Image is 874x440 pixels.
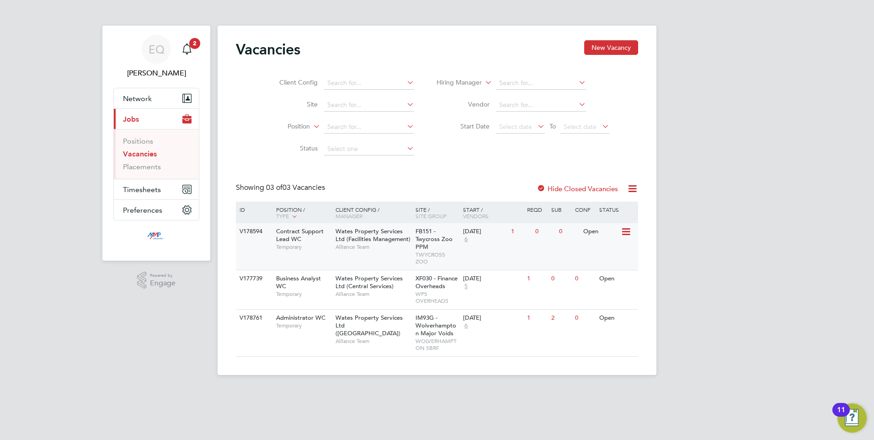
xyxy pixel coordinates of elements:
span: WPS OVERHEADS [416,290,459,305]
input: Search for... [324,77,414,90]
button: Preferences [114,200,199,220]
span: Wates Property Services Ltd ([GEOGRAPHIC_DATA]) [336,314,403,337]
span: Temporary [276,322,331,329]
span: Select date [564,123,597,131]
span: Engage [150,279,176,287]
input: Search for... [324,99,414,112]
button: New Vacancy [584,40,638,55]
label: Client Config [265,78,318,86]
input: Select one [324,143,414,156]
div: Open [597,270,637,287]
span: Temporary [276,290,331,298]
button: Open Resource Center, 11 new notifications [837,403,867,433]
span: Administrator WC [276,314,325,322]
div: Conf [573,202,597,217]
a: Placements [123,162,161,171]
span: 03 of [266,183,282,192]
div: Reqd [525,202,549,217]
span: Network [123,94,152,103]
div: Sub [549,202,573,217]
span: EQ [149,43,165,55]
div: Position / [269,202,333,225]
div: [DATE] [463,275,522,283]
input: Search for... [324,121,414,134]
button: Network [114,88,199,108]
div: 0 [573,270,597,287]
div: 11 [837,410,845,422]
span: 2 [189,38,200,49]
div: 1 [525,270,549,287]
span: Temporary [276,243,331,251]
span: Wates Property Services Ltd (Central Services) [336,274,403,290]
div: Client Config / [333,202,413,224]
span: Contract Support Lead WC [276,227,324,243]
span: 6 [463,236,469,243]
span: Powered by [150,272,176,279]
button: Jobs [114,109,199,129]
a: EQ[PERSON_NAME] [113,35,199,79]
button: Timesheets [114,179,199,199]
label: Hiring Manager [429,78,482,87]
span: WOLVERHAMPTON SBRF [416,338,459,352]
label: Hide Closed Vacancies [537,184,618,193]
div: Site / [413,202,461,224]
div: [DATE] [463,314,522,322]
span: Alliance Team [336,290,411,298]
span: Business Analyst WC [276,274,321,290]
span: XF030 - Finance Overheads [416,274,458,290]
span: Eva Quinn [113,68,199,79]
input: Search for... [496,99,586,112]
h2: Vacancies [236,40,300,59]
span: Vendors [463,212,489,220]
span: IM93G - Wolverhampton Major Voids [416,314,456,337]
div: V177739 [237,270,269,287]
span: FB151 - Twycross Zoo PPM [416,227,453,251]
span: 6 [463,322,469,330]
img: mmpconsultancy-logo-retina.png [144,230,170,244]
span: Wates Property Services Ltd (Facilities Management) [336,227,410,243]
label: Position [257,122,310,131]
span: Preferences [123,206,162,215]
span: Manager [336,212,362,220]
span: 5 [463,283,469,290]
div: 0 [549,270,573,287]
span: Select date [499,123,532,131]
nav: Main navigation [102,26,210,261]
span: Site Group [416,212,447,220]
span: Timesheets [123,185,161,194]
div: Start / [461,202,525,224]
div: Status [597,202,637,217]
div: [DATE] [463,228,506,236]
input: Search for... [496,77,586,90]
span: To [547,120,559,132]
div: 0 [573,310,597,327]
span: Alliance Team [336,243,411,251]
a: Positions [123,137,153,145]
div: V178594 [237,223,269,240]
div: Jobs [114,129,199,179]
span: Jobs [123,115,139,123]
div: Open [581,223,621,240]
a: Powered byEngage [137,272,176,289]
div: Open [597,310,637,327]
span: TWYCROSS ZOO [416,251,459,265]
label: Vendor [437,100,490,108]
label: Start Date [437,122,490,130]
div: 2 [549,310,573,327]
a: Go to home page [113,230,199,244]
span: Alliance Team [336,338,411,345]
label: Status [265,144,318,152]
div: ID [237,202,269,217]
div: V178761 [237,310,269,327]
label: Site [265,100,318,108]
div: 0 [557,223,581,240]
div: Showing [236,183,327,193]
a: 2 [178,35,196,64]
div: 0 [533,223,557,240]
div: 1 [509,223,533,240]
span: 03 Vacancies [266,183,325,192]
div: 1 [525,310,549,327]
span: Type [276,212,289,220]
a: Vacancies [123,150,157,158]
